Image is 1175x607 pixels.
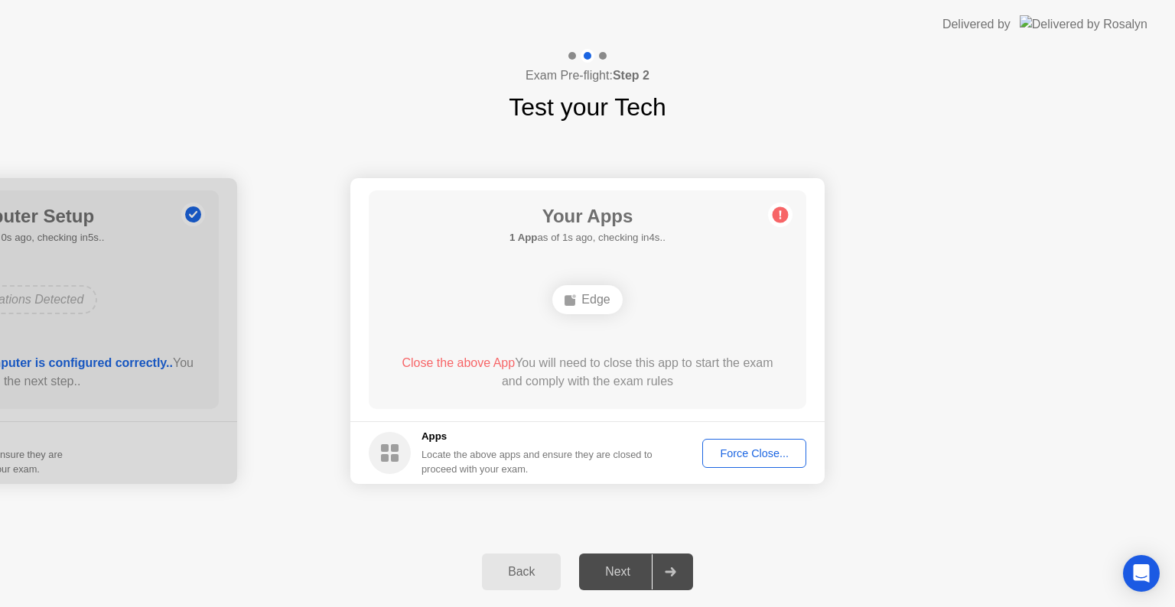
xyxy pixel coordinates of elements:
div: Delivered by [942,15,1011,34]
h1: Your Apps [509,203,666,230]
img: Delivered by Rosalyn [1020,15,1147,33]
div: You will need to close this app to start the exam and comply with the exam rules [391,354,785,391]
h4: Exam Pre-flight: [526,67,649,85]
h5: Apps [422,429,653,444]
div: Back [487,565,556,579]
h1: Test your Tech [509,89,666,125]
div: Locate the above apps and ensure they are closed to proceed with your exam. [422,447,653,476]
button: Force Close... [702,439,806,468]
h5: as of 1s ago, checking in4s.. [509,230,666,245]
div: Force Close... [708,447,801,459]
span: Close the above App [402,356,515,369]
div: Next [584,565,652,579]
button: Next [579,553,693,590]
button: Back [482,553,561,590]
div: Edge [552,285,622,314]
b: 1 App [509,232,537,243]
b: Step 2 [613,69,649,82]
div: Open Intercom Messenger [1123,555,1160,592]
